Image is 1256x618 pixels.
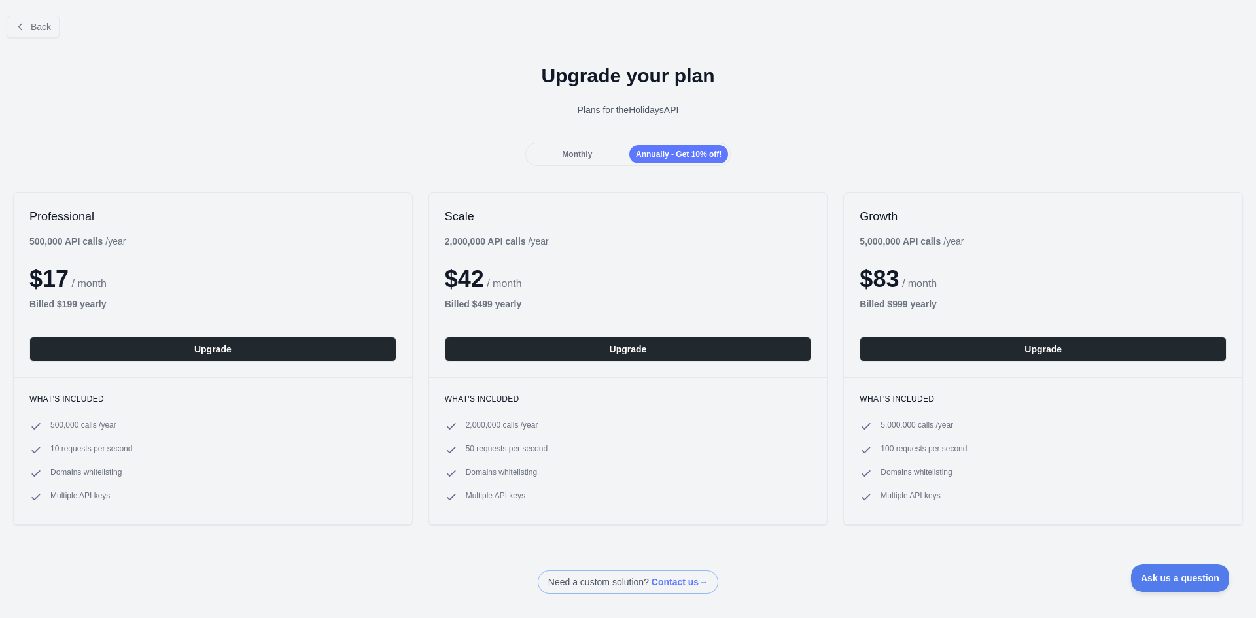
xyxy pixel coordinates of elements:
[445,209,812,224] h2: Scale
[860,236,941,247] b: 5,000,000 API calls
[860,266,899,292] span: $ 83
[860,209,1227,224] h2: Growth
[445,235,549,248] div: / year
[1131,564,1230,592] iframe: Toggle Customer Support
[445,236,526,247] b: 2,000,000 API calls
[860,235,964,248] div: / year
